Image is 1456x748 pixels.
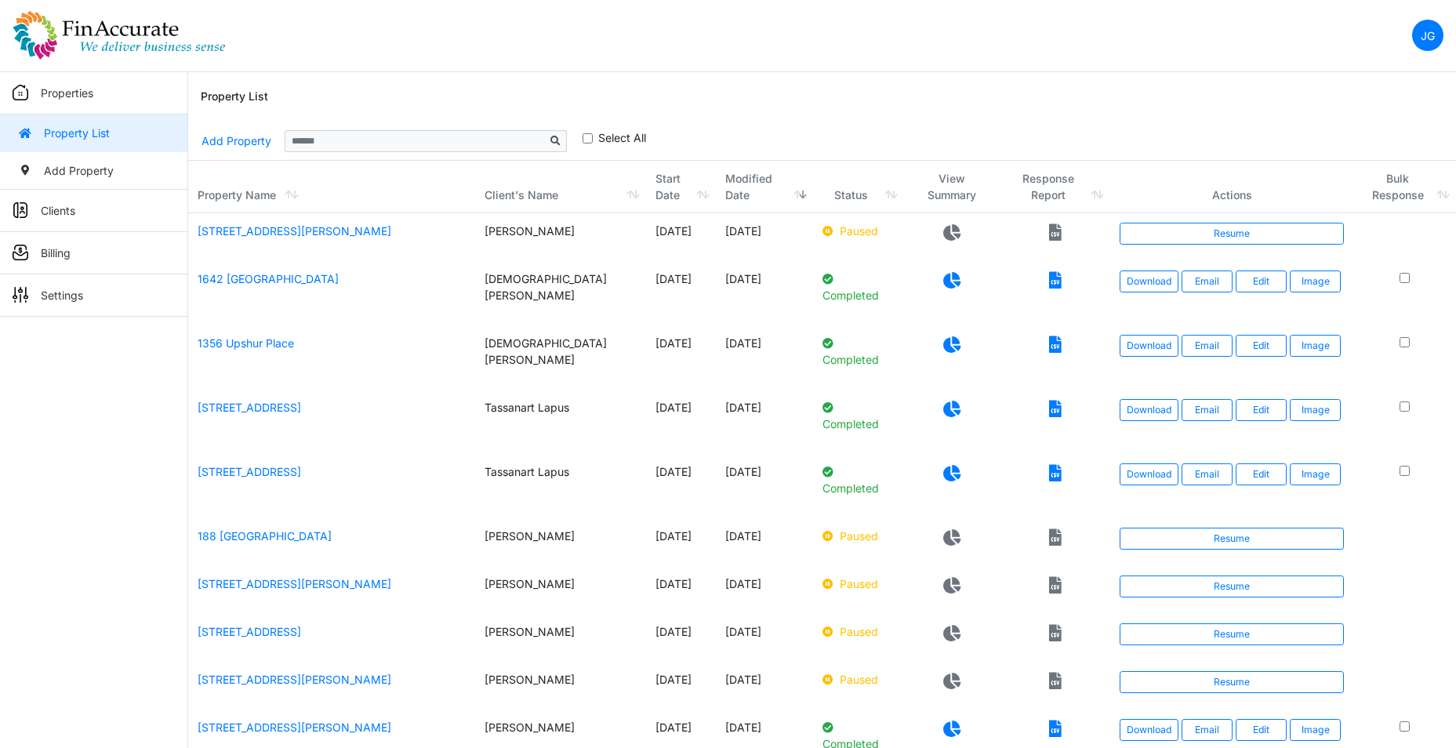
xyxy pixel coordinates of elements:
label: Select All [598,129,646,146]
th: Status: activate to sort column ascending [813,161,904,213]
a: [STREET_ADDRESS] [198,401,301,414]
td: [DATE] [646,662,716,710]
a: Download [1120,399,1178,421]
th: Bulk Response: activate to sort column ascending [1353,161,1456,213]
a: Edit [1236,719,1287,741]
td: [DATE] [716,261,812,325]
th: Property Name: activate to sort column ascending [188,161,475,213]
a: Resume [1120,223,1345,245]
a: Download [1120,719,1178,741]
button: Image [1290,463,1341,485]
td: [DATE] [646,454,716,518]
td: [PERSON_NAME] [475,566,646,614]
a: Resume [1120,623,1345,645]
th: Modified Date: activate to sort column ascending [716,161,812,213]
a: Edit [1236,399,1287,421]
img: sidemenu_client.png [13,202,28,218]
a: 1356 Upshur Place [198,336,294,350]
a: Resume [1120,576,1345,597]
th: View Summary [904,161,1000,213]
a: [STREET_ADDRESS] [198,625,301,638]
p: Billing [41,245,71,261]
p: Settings [41,287,83,303]
th: Client's Name: activate to sort column ascending [475,161,646,213]
a: [STREET_ADDRESS][PERSON_NAME] [198,673,391,686]
p: Completed [822,335,895,368]
a: Resume [1120,671,1345,693]
p: Paused [822,671,895,688]
td: [DATE] [716,390,812,454]
p: Completed [822,399,895,432]
td: Tassanart Lapus [475,390,646,454]
button: Image [1290,399,1341,421]
th: Actions [1110,161,1354,213]
td: [DEMOGRAPHIC_DATA][PERSON_NAME] [475,325,646,390]
p: Paused [822,623,895,640]
input: Sizing example input [285,130,545,152]
p: Paused [822,528,895,544]
img: sidemenu_billing.png [13,245,28,260]
td: [DATE] [646,518,716,566]
p: Properties [41,85,93,101]
button: Email [1182,463,1233,485]
p: Completed [822,271,895,303]
p: Paused [822,223,895,239]
td: [DATE] [716,518,812,566]
a: [STREET_ADDRESS][PERSON_NAME] [198,721,391,734]
td: [DEMOGRAPHIC_DATA][PERSON_NAME] [475,261,646,325]
button: Email [1182,399,1233,421]
td: [DATE] [716,614,812,662]
a: Add Property [201,127,272,154]
td: [DATE] [646,213,716,261]
button: Email [1182,719,1233,741]
th: Response Report: activate to sort column ascending [1000,161,1110,213]
a: Download [1120,335,1178,357]
td: [DATE] [716,662,812,710]
a: Download [1120,463,1178,485]
button: Email [1182,271,1233,292]
td: [DATE] [646,566,716,614]
button: Image [1290,719,1341,741]
td: [DATE] [716,213,812,261]
a: Download [1120,271,1178,292]
p: JG [1421,27,1435,44]
a: [STREET_ADDRESS][PERSON_NAME] [198,224,391,238]
h6: Property List [201,90,268,103]
a: 188 [GEOGRAPHIC_DATA] [198,529,332,543]
td: [PERSON_NAME] [475,518,646,566]
td: [PERSON_NAME] [475,662,646,710]
a: 1642 [GEOGRAPHIC_DATA] [198,272,339,285]
img: sidemenu_properties.png [13,85,28,100]
a: [STREET_ADDRESS] [198,465,301,478]
td: [DATE] [646,261,716,325]
button: Image [1290,271,1341,292]
a: Edit [1236,271,1287,292]
td: [DATE] [716,566,812,614]
p: Clients [41,202,75,219]
p: Paused [822,576,895,592]
td: [DATE] [716,454,812,518]
td: Tassanart Lapus [475,454,646,518]
a: Edit [1236,335,1287,357]
p: Completed [822,463,895,496]
td: [DATE] [646,390,716,454]
a: Edit [1236,463,1287,485]
td: [DATE] [716,325,812,390]
td: [DATE] [646,325,716,390]
th: Start Date: activate to sort column ascending [646,161,716,213]
img: sidemenu_settings.png [13,287,28,303]
button: Image [1290,335,1341,357]
td: [DATE] [646,614,716,662]
img: spp logo [13,10,226,60]
a: JG [1412,20,1443,51]
a: [STREET_ADDRESS][PERSON_NAME] [198,577,391,590]
a: Resume [1120,528,1345,550]
td: [PERSON_NAME] [475,213,646,261]
td: [PERSON_NAME] [475,614,646,662]
button: Email [1182,335,1233,357]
